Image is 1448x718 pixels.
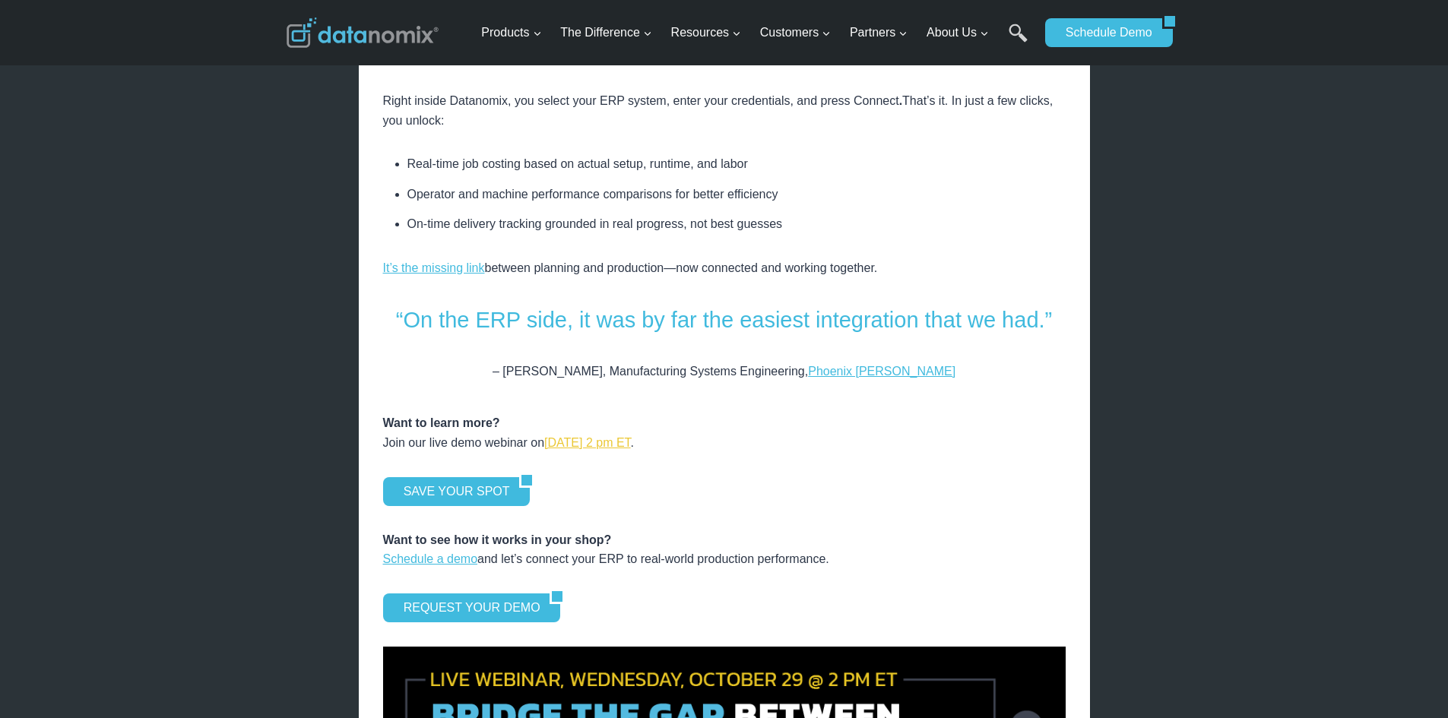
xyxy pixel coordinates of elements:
[383,593,550,622] a: REQUEST YOUR DEMO
[383,533,612,546] strong: Want to see how it works in your shop?
[383,530,1066,569] p: and let’s connect your ERP to real-world production performance.
[383,477,520,506] a: SAVE YOUR SPOT
[407,179,1066,210] li: Operator and machine performance comparisons for better efficiency
[383,416,500,429] strong: Want to learn more?
[808,365,955,378] a: Phoenix [PERSON_NAME]
[475,8,1038,58] nav: Primary Navigation
[1045,18,1162,47] a: Schedule Demo
[544,436,631,449] a: [DATE] 2 pm ET
[383,362,1066,381] p: – [PERSON_NAME], Manufacturing Systems Engineering,
[287,17,439,48] img: Datanomix
[899,94,902,107] strong: .
[481,23,541,43] span: Products
[383,552,478,565] a: Schedule a demo
[1009,24,1028,58] a: Search
[760,23,831,43] span: Customers
[560,23,652,43] span: The Difference
[407,154,1066,179] li: Real-time job costing based on actual setup, runtime, and labor
[927,23,989,43] span: About Us
[383,406,1066,453] p: Join our live demo webinar on .
[407,209,1066,234] li: On-time delivery tracking grounded in real progress, not best guesses
[8,406,243,710] iframe: Popup CTA
[383,261,485,274] a: It’s the missing link
[383,302,1066,337] p: “On the ERP side, it was by far the easiest integration that we had.”
[383,91,1066,130] p: Right inside Datanomix, you select your ERP system, enter your credentials, and press Connect Tha...
[850,23,908,43] span: Partners
[671,23,741,43] span: Resources
[383,258,1066,278] p: between planning and production—now connected and working together.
